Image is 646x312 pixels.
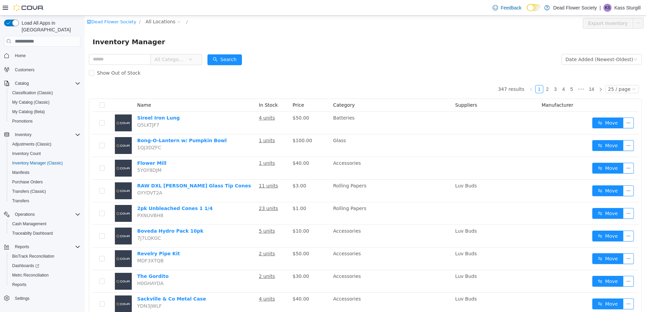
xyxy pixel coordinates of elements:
[12,100,50,105] span: My Catalog (Classic)
[451,70,459,78] li: 1
[53,235,95,241] a: Revelry Pipe Kit
[15,53,26,58] span: Home
[7,219,83,229] button: Cash Management
[9,117,80,125] span: Promotions
[7,107,83,116] button: My Catalog (Beta)
[490,1,524,15] a: Feedback
[508,215,539,226] button: icon: swapMove
[12,282,26,287] span: Reports
[208,145,225,150] span: $40.00
[9,178,46,186] a: Purchase Orders
[174,122,191,128] u: 1 units
[9,150,44,158] a: Inventory Count
[12,52,28,60] a: Home
[12,51,80,60] span: Home
[7,88,83,98] button: Classification (Classic)
[7,158,83,168] button: Inventory Manager (Classic)
[208,100,225,105] span: $50.00
[9,117,35,125] a: Promotions
[9,197,80,205] span: Transfers
[491,70,502,78] li: Next 5 Pages
[600,4,601,12] p: |
[414,70,440,78] li: 347 results
[12,90,53,96] span: Classification (Classic)
[53,122,142,128] a: Bong-O-Lantern w/ Pumpkin Bowl
[614,4,641,12] p: Kass Sturgill
[12,263,39,268] span: Dashboards
[7,270,83,280] button: Metrc Reconciliation
[15,244,29,250] span: Reports
[30,235,47,252] img: Revelry Pipe Kit placeholder
[174,235,191,241] u: 2 units
[7,229,83,238] button: Traceabilty Dashboard
[605,4,610,12] span: KS
[9,178,80,186] span: Purchase Orders
[508,147,539,158] button: icon: swapMove
[30,122,47,138] img: Bong-O-Lantern w/ Pumpkin Bowl placeholder
[9,220,49,228] a: Cash Management
[371,235,392,241] span: Luv Buds
[491,70,502,78] span: •••
[2,4,52,9] a: icon: shopDead Flower Society
[539,260,549,271] button: icon: ellipsis
[9,271,80,279] span: Metrc Reconciliation
[12,179,43,185] span: Purchase Orders
[53,281,122,286] a: Sackville & Co Metal Case
[9,281,80,289] span: Reports
[102,4,103,9] span: /
[249,87,270,92] span: Category
[12,221,46,227] span: Cash Management
[467,70,475,77] a: 3
[9,262,80,270] span: Dashboards
[174,213,191,218] u: 5 units
[508,170,539,181] button: icon: swapMove
[53,197,79,203] span: PXNUVBH8
[9,168,32,177] a: Manifests
[508,283,539,294] button: icon: swapMove
[30,144,47,161] img: Flower Mill placeholder
[12,243,32,251] button: Reports
[61,2,91,10] span: All Locations
[246,141,368,164] td: Accessories
[7,177,83,187] button: Purchase Orders
[539,102,549,113] button: icon: ellipsis
[7,98,83,107] button: My Catalog (Classic)
[12,79,80,87] span: Catalog
[12,79,31,87] button: Catalog
[12,294,32,303] a: Settings
[527,4,541,11] input: Dark Mode
[481,39,549,49] div: Date Added (Newest-Oldest)
[539,215,549,226] button: icon: ellipsis
[15,81,29,86] span: Catalog
[12,231,53,236] span: Traceabilty Dashboard
[208,122,228,128] span: $100.00
[7,252,83,261] button: BioTrack Reconciliation
[12,189,46,194] span: Transfers (Classic)
[53,265,79,270] span: H0GHAYDA
[208,281,225,286] span: $40.00
[1,130,83,139] button: Inventory
[9,159,66,167] a: Inventory Manager (Classic)
[9,108,80,116] span: My Catalog (Beta)
[2,4,7,8] i: icon: shop
[12,210,80,218] span: Operations
[53,145,82,150] a: Flower Mill
[7,116,83,126] button: Promotions
[12,151,41,156] span: Inventory Count
[524,70,546,77] div: 25 / page
[208,235,225,241] span: $50.00
[30,212,47,229] img: Boveda Hydro Pack 10pk placeholder
[9,150,80,158] span: Inventory Count
[1,51,83,60] button: Home
[9,229,55,237] a: Traceabilty Dashboard
[246,232,368,255] td: Accessories
[371,281,392,286] span: Luv Buds
[9,159,80,167] span: Inventory Manager (Classic)
[501,4,521,11] span: Feedback
[7,139,83,149] button: Adjustments (Classic)
[208,213,225,218] span: $10.00
[371,213,392,218] span: Luv Buds
[475,70,483,78] li: 4
[246,119,368,141] td: Glass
